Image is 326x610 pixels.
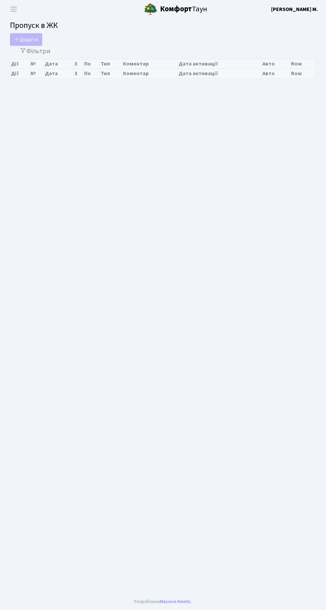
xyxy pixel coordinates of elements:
th: № [30,68,44,78]
th: Авто [262,68,290,78]
th: Дата [44,59,74,68]
th: № [30,59,44,68]
th: По [83,59,100,68]
th: Дата активації [178,68,262,78]
img: logo.png [144,3,157,16]
button: Переключити фільтри [15,46,55,56]
b: [PERSON_NAME] М. [271,6,318,13]
b: Комфорт [160,4,192,14]
span: Таун [160,4,207,15]
th: Тип [100,68,122,78]
button: Переключити навігацію [5,4,22,15]
th: Дії [10,59,30,68]
th: Дата активації [178,59,262,68]
th: Тип [100,59,122,68]
a: Додати [10,33,42,46]
a: [PERSON_NAME] М. [271,5,318,13]
th: Row [290,68,316,78]
th: Row [290,59,316,68]
th: З [74,68,83,78]
span: Додати [14,36,38,43]
th: З [74,59,83,68]
a: Massive Kinetic [160,598,191,605]
span: Пропуск в ЖК [10,20,58,31]
th: Дії [10,68,30,78]
th: Дата [44,68,74,78]
th: Коментар [122,59,178,68]
th: По [83,68,100,78]
th: Коментар [122,68,178,78]
th: Авто [262,59,290,68]
div: Розроблено . [134,598,192,605]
